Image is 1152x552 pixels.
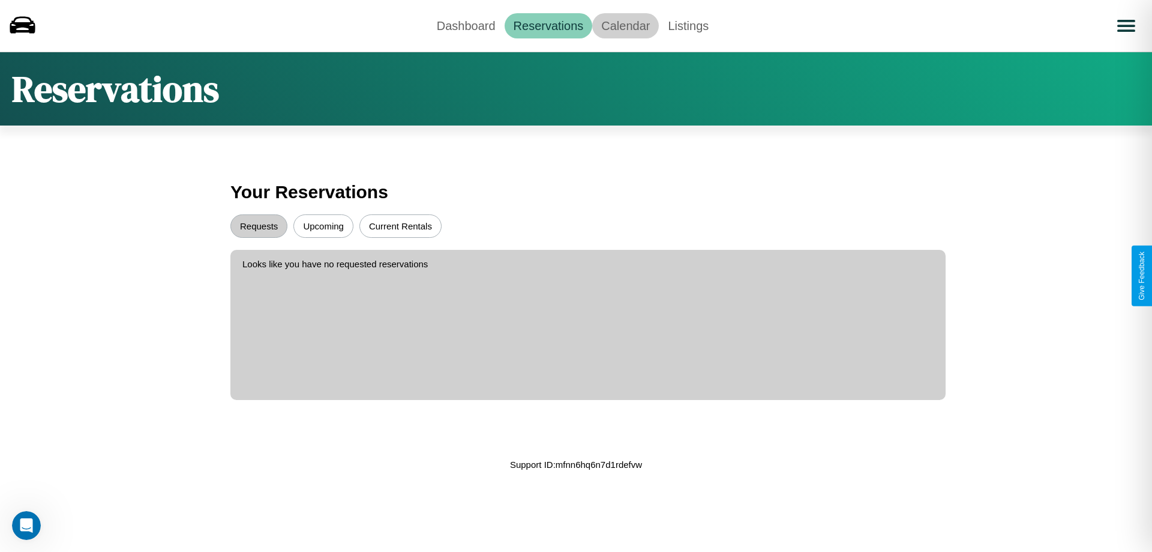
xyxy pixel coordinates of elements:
[428,13,505,38] a: Dashboard
[592,13,659,38] a: Calendar
[242,256,934,272] p: Looks like you have no requested reservations
[293,214,353,238] button: Upcoming
[659,13,718,38] a: Listings
[1138,252,1146,300] div: Give Feedback
[359,214,442,238] button: Current Rentals
[12,64,219,114] h1: Reservations
[505,13,593,38] a: Reservations
[1109,9,1143,43] button: Open menu
[230,176,922,208] h3: Your Reservations
[12,511,41,540] iframe: Intercom live chat
[510,456,642,473] p: Support ID: mfnn6hq6n7d1rdefvw
[230,214,287,238] button: Requests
